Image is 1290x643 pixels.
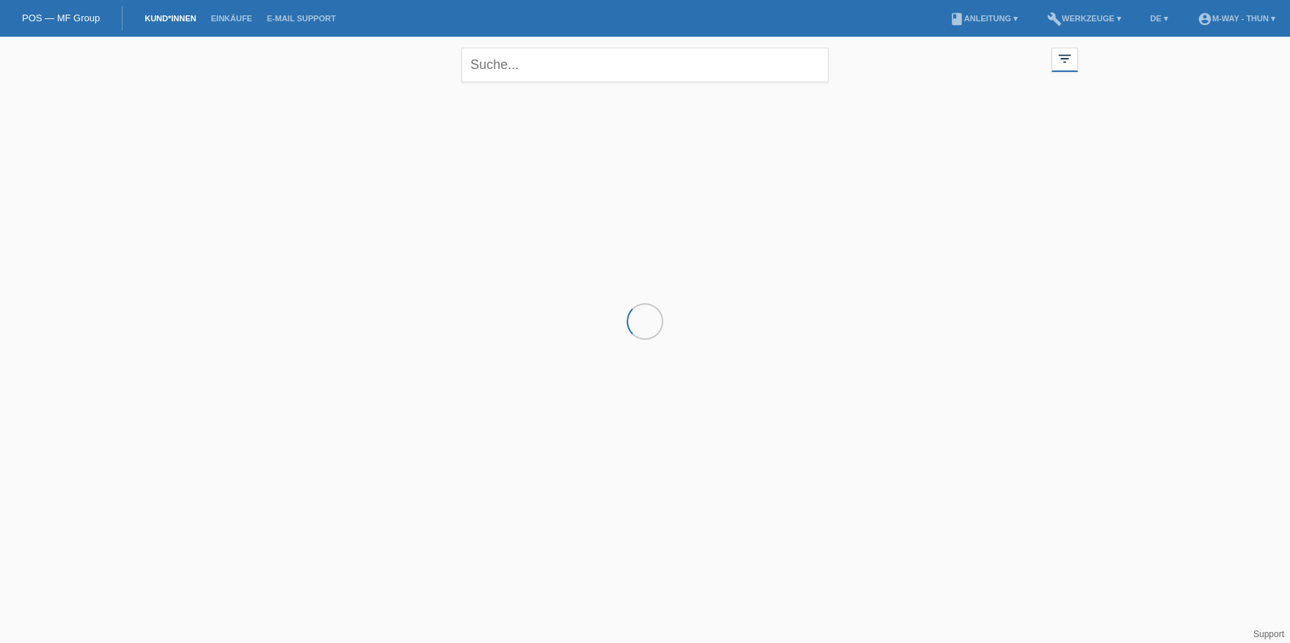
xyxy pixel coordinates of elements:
[1198,12,1212,26] i: account_circle
[1047,12,1062,26] i: build
[1057,51,1073,67] i: filter_list
[260,14,343,23] a: E-Mail Support
[462,48,828,82] input: Suche...
[137,14,203,23] a: Kund*innen
[22,12,100,23] a: POS — MF Group
[1143,14,1176,23] a: DE ▾
[203,14,259,23] a: Einkäufe
[942,14,1025,23] a: bookAnleitung ▾
[1040,14,1129,23] a: buildWerkzeuge ▾
[950,12,964,26] i: book
[1253,629,1284,639] a: Support
[1190,14,1283,23] a: account_circlem-way - Thun ▾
